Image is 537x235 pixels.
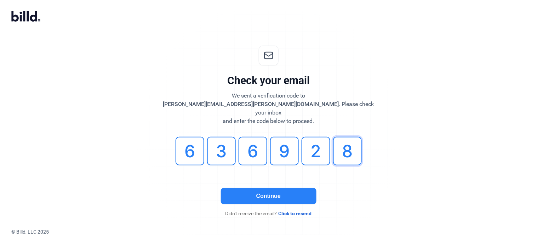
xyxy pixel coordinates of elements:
[162,92,375,125] div: We sent a verification code to . Please check your inbox and enter the code below to proceed.
[279,210,312,217] span: Click to resend
[163,101,339,107] span: [PERSON_NAME][EMAIL_ADDRESS][PERSON_NAME][DOMAIN_NAME]
[162,210,375,217] div: Didn't receive the email?
[227,74,310,87] div: Check your email
[221,188,316,204] button: Continue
